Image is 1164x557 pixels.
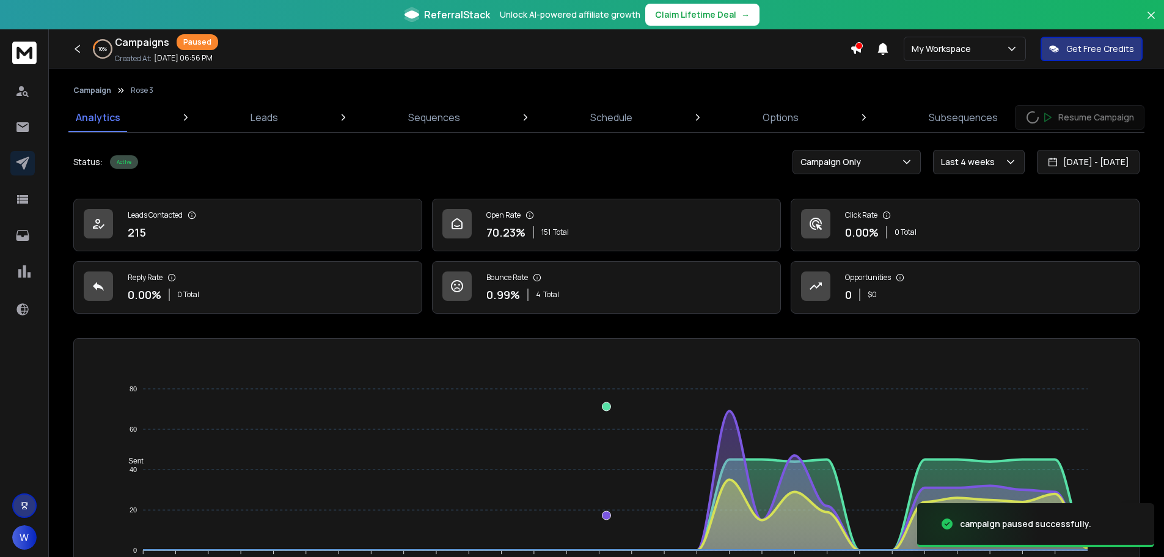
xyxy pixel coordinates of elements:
[73,261,422,314] a: Reply Rate0.00%0 Total
[68,103,128,132] a: Analytics
[130,426,137,433] tspan: 60
[741,9,750,21] span: →
[131,86,153,95] p: Rose 3
[845,210,877,220] p: Click Rate
[177,290,199,300] p: 0 Total
[12,525,37,550] button: W
[128,224,146,241] p: 215
[921,103,1005,132] a: Subsequences
[1037,150,1140,174] button: [DATE] - [DATE]
[243,103,285,132] a: Leads
[645,4,760,26] button: Claim Lifetime Deal→
[424,7,490,22] span: ReferralStack
[800,156,866,168] p: Campaign Only
[1066,43,1134,55] p: Get Free Credits
[941,156,1000,168] p: Last 4 weeks
[486,210,521,220] p: Open Rate
[73,199,422,251] a: Leads Contacted215
[486,224,525,241] p: 70.23 %
[401,103,467,132] a: Sequences
[133,547,137,554] tspan: 0
[130,385,137,393] tspan: 80
[500,9,640,21] p: Unlock AI-powered affiliate growth
[895,227,917,237] p: 0 Total
[541,227,551,237] span: 151
[791,199,1140,251] a: Click Rate0.00%0 Total
[432,199,781,251] a: Open Rate70.23%151Total
[845,286,852,303] p: 0
[553,227,569,237] span: Total
[408,110,460,125] p: Sequences
[486,273,528,282] p: Bounce Rate
[590,110,632,125] p: Schedule
[98,45,107,53] p: 16 %
[763,110,799,125] p: Options
[791,261,1140,314] a: Opportunities0$0
[115,35,169,50] h1: Campaigns
[115,54,152,64] p: Created At:
[128,286,161,303] p: 0.00 %
[128,210,183,220] p: Leads Contacted
[912,43,976,55] p: My Workspace
[929,110,998,125] p: Subsequences
[76,110,120,125] p: Analytics
[432,261,781,314] a: Bounce Rate0.99%4Total
[73,156,103,168] p: Status:
[177,34,218,50] div: Paused
[130,506,137,514] tspan: 20
[251,110,278,125] p: Leads
[543,290,559,300] span: Total
[119,457,144,465] span: Sent
[154,53,213,63] p: [DATE] 06:56 PM
[960,518,1091,530] div: campaign paused successfully.
[755,103,806,132] a: Options
[536,290,541,300] span: 4
[845,273,891,282] p: Opportunities
[583,103,640,132] a: Schedule
[128,273,163,282] p: Reply Rate
[868,290,877,300] p: $ 0
[486,286,520,303] p: 0.99 %
[845,224,879,241] p: 0.00 %
[1041,37,1143,61] button: Get Free Credits
[130,466,137,473] tspan: 40
[110,155,138,169] div: Active
[1143,7,1159,37] button: Close banner
[73,86,111,95] button: Campaign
